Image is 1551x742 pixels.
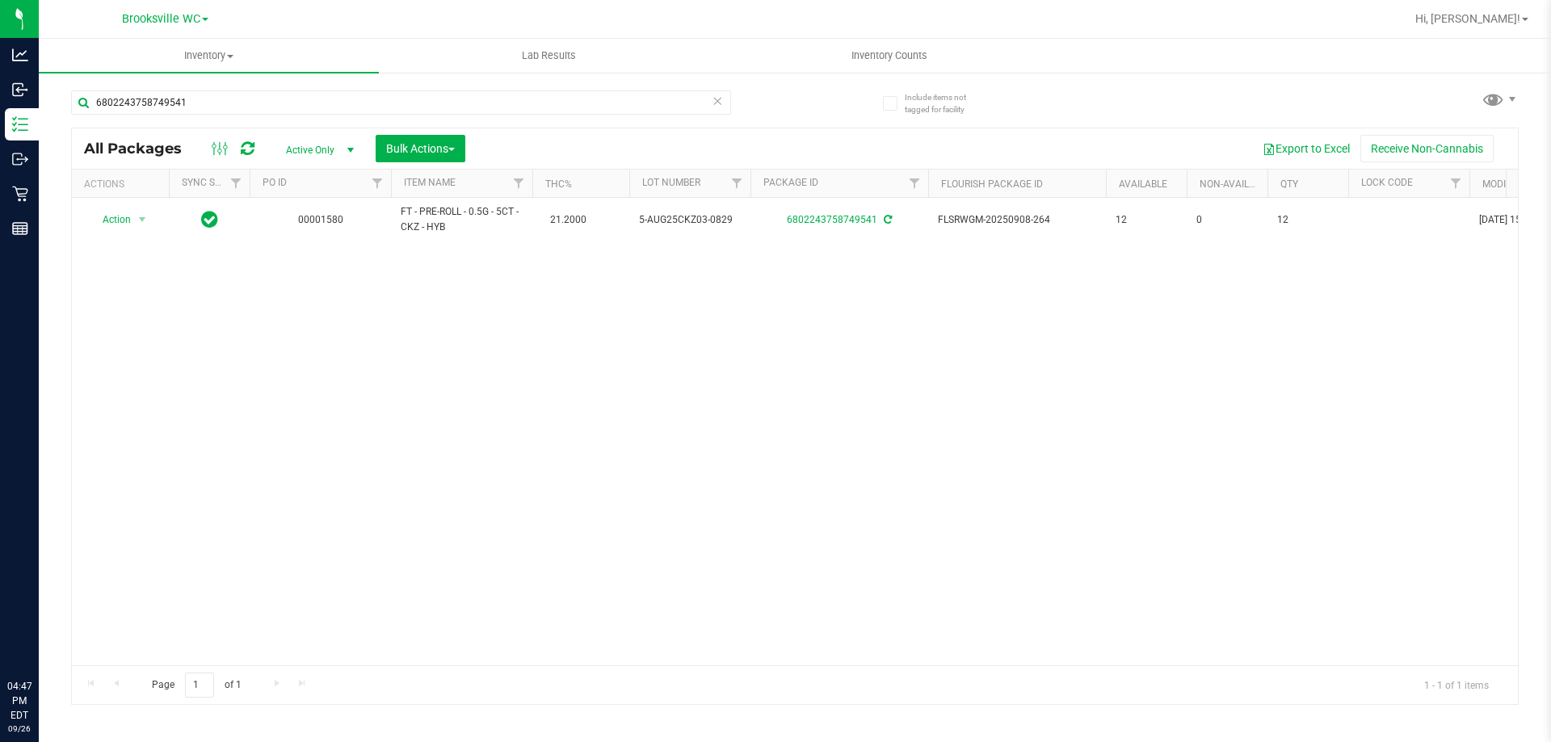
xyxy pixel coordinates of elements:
[1116,212,1177,228] span: 12
[364,170,391,197] a: Filter
[1411,673,1502,697] span: 1 - 1 of 1 items
[1361,177,1413,188] a: Lock Code
[763,177,818,188] a: Package ID
[12,186,28,202] inline-svg: Retail
[545,178,572,190] a: THC%
[1119,178,1167,190] a: Available
[404,177,456,188] a: Item Name
[7,679,32,723] p: 04:47 PM EDT
[39,39,379,73] a: Inventory
[642,177,700,188] a: Lot Number
[881,214,892,225] span: Sync from Compliance System
[138,673,254,698] span: Page of 1
[724,170,750,197] a: Filter
[712,90,723,111] span: Clear
[830,48,949,63] span: Inventory Counts
[84,178,162,190] div: Actions
[719,39,1059,73] a: Inventory Counts
[12,47,28,63] inline-svg: Analytics
[938,212,1096,228] span: FLSRWGM-20250908-264
[1360,135,1494,162] button: Receive Non-Cannabis
[88,208,132,231] span: Action
[905,91,986,115] span: Include items not tagged for facility
[376,135,465,162] button: Bulk Actions
[201,208,218,231] span: In Sync
[12,220,28,237] inline-svg: Reports
[379,39,719,73] a: Lab Results
[223,170,250,197] a: Filter
[84,140,198,157] span: All Packages
[401,204,523,235] span: FT - PRE-ROLL - 0.5G - 5CT - CKZ - HYB
[639,212,741,228] span: 5-AUG25CKZ03-0829
[1277,212,1339,228] span: 12
[1196,212,1258,228] span: 0
[1415,12,1520,25] span: Hi, [PERSON_NAME]!
[122,12,200,26] span: Brooksville WC
[39,48,379,63] span: Inventory
[1443,170,1469,197] a: Filter
[16,613,65,661] iframe: Resource center
[298,214,343,225] a: 00001580
[12,151,28,167] inline-svg: Outbound
[182,177,244,188] a: Sync Status
[1252,135,1360,162] button: Export to Excel
[542,208,595,232] span: 21.2000
[12,116,28,132] inline-svg: Inventory
[787,214,877,225] a: 6802243758749541
[12,82,28,98] inline-svg: Inbound
[902,170,928,197] a: Filter
[185,673,214,698] input: 1
[506,170,532,197] a: Filter
[263,177,287,188] a: PO ID
[941,178,1043,190] a: Flourish Package ID
[1200,178,1271,190] a: Non-Available
[132,208,153,231] span: select
[386,142,455,155] span: Bulk Actions
[7,723,32,735] p: 09/26
[71,90,731,115] input: Search Package ID, Item Name, SKU, Lot or Part Number...
[500,48,598,63] span: Lab Results
[1280,178,1298,190] a: Qty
